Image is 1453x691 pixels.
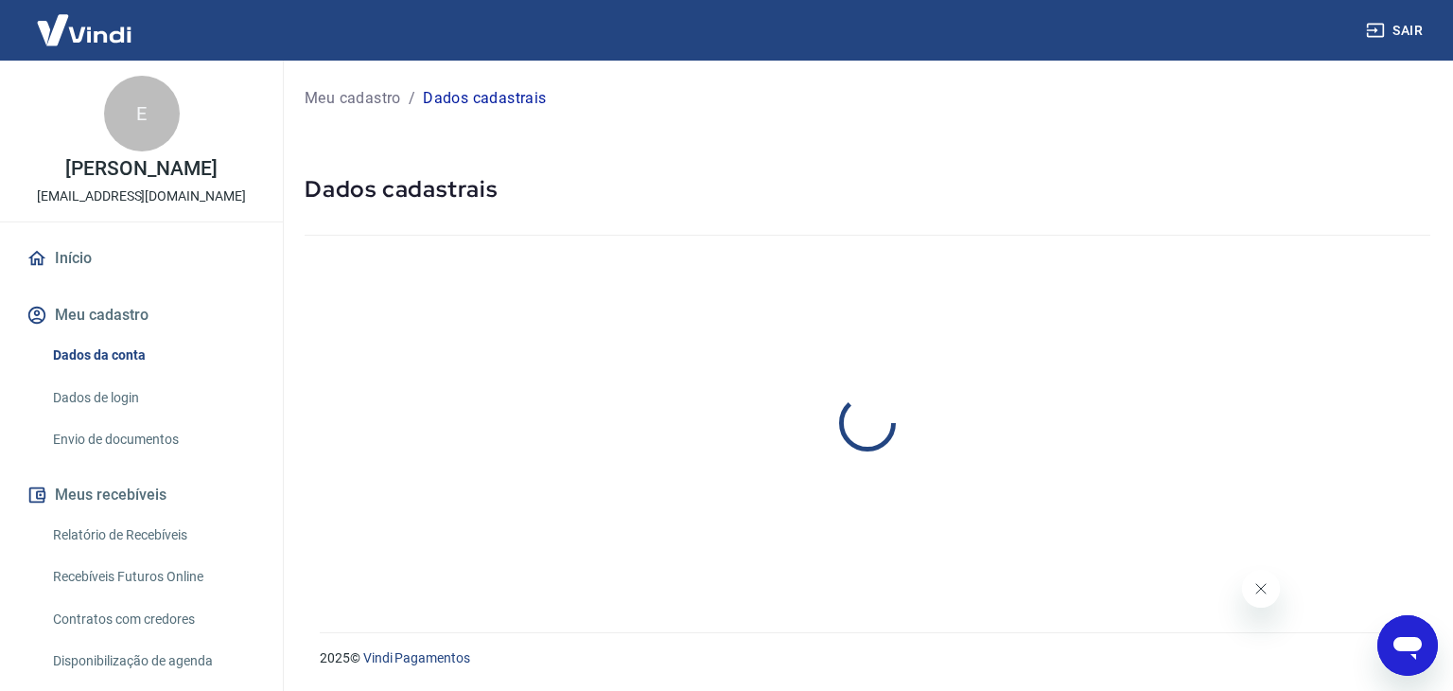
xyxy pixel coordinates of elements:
a: Início [23,238,260,279]
iframe: Fechar mensagem [1242,570,1280,608]
p: Dados cadastrais [423,87,546,110]
img: Vindi [23,1,146,59]
a: Dados da conta [45,336,260,375]
a: Dados de login [45,379,260,417]
p: 2025 © [320,648,1408,668]
div: E [104,76,180,151]
p: [PERSON_NAME] [65,159,217,179]
a: Vindi Pagamentos [363,650,470,665]
button: Meus recebíveis [23,474,260,516]
a: Relatório de Recebíveis [45,516,260,555]
a: Disponibilização de agenda [45,642,260,681]
h5: Dados cadastrais [305,174,1430,204]
a: Meu cadastro [305,87,401,110]
span: Olá! Precisa de ajuda? [11,13,159,28]
button: Sair [1362,13,1430,48]
button: Meu cadastro [23,294,260,336]
p: / [409,87,415,110]
a: Envio de documentos [45,420,260,459]
a: Contratos com credores [45,600,260,639]
iframe: Botão para abrir a janela de mensagens [1377,615,1438,676]
p: [EMAIL_ADDRESS][DOMAIN_NAME] [37,186,246,206]
a: Recebíveis Futuros Online [45,558,260,596]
